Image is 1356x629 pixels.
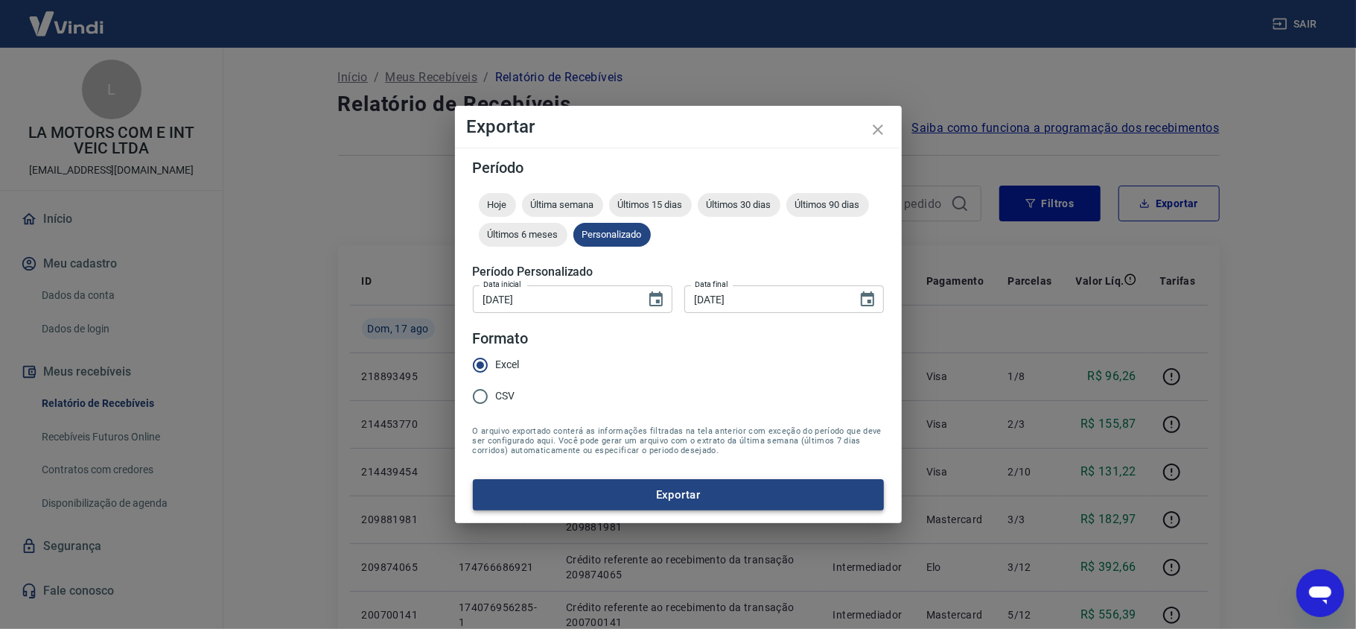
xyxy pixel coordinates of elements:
[496,388,515,404] span: CSV
[473,426,884,455] span: O arquivo exportado conterá as informações filtradas na tela anterior com exceção do período que ...
[641,285,671,314] button: Choose date, selected date is 16 de ago de 2025
[467,118,890,136] h4: Exportar
[1296,569,1344,617] iframe: Botão para abrir a janela de mensagens
[473,160,884,175] h5: Período
[522,199,603,210] span: Última semana
[695,279,728,290] label: Data final
[479,223,567,247] div: Últimos 6 meses
[473,285,635,313] input: DD/MM/YYYY
[473,265,884,279] h5: Período Personalizado
[698,193,780,217] div: Últimos 30 dias
[860,112,896,148] button: close
[473,479,884,511] button: Exportar
[522,193,603,217] div: Última semana
[698,199,780,210] span: Últimos 30 dias
[609,193,692,217] div: Últimos 15 dias
[853,285,882,314] button: Choose date, selected date is 18 de ago de 2025
[496,357,520,373] span: Excel
[479,229,567,240] span: Últimos 6 meses
[573,223,651,247] div: Personalizado
[479,199,516,210] span: Hoje
[573,229,651,240] span: Personalizado
[483,279,521,290] label: Data inicial
[684,285,847,313] input: DD/MM/YYYY
[609,199,692,210] span: Últimos 15 dias
[479,193,516,217] div: Hoje
[786,193,869,217] div: Últimos 90 dias
[473,328,529,350] legend: Formato
[786,199,869,210] span: Últimos 90 dias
